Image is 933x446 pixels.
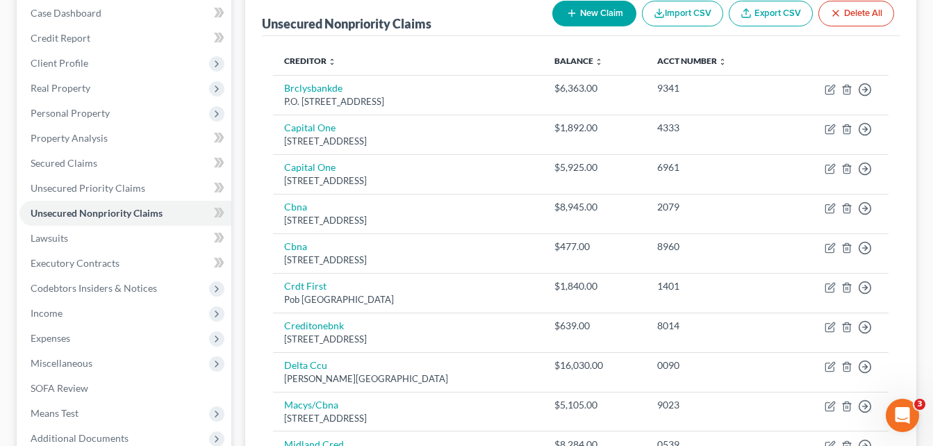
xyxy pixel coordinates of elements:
iframe: Intercom live chat [886,399,919,432]
a: Capital One [284,122,336,133]
a: Creditor unfold_more [284,56,336,66]
div: [STREET_ADDRESS] [284,174,532,188]
div: P.O. [STREET_ADDRESS] [284,95,532,108]
div: [STREET_ADDRESS] [284,333,532,346]
div: 1401 [657,279,768,293]
div: [STREET_ADDRESS] [284,412,532,425]
a: Property Analysis [19,126,231,151]
div: $5,105.00 [554,398,635,412]
a: Lawsuits [19,226,231,251]
div: 8960 [657,240,768,254]
button: New Claim [552,1,636,26]
div: 8014 [657,319,768,333]
a: Capital One [284,161,336,173]
button: Import CSV [642,1,723,26]
a: Acct Number unfold_more [657,56,727,66]
span: Credit Report [31,32,90,44]
a: Unsecured Nonpriority Claims [19,201,231,226]
a: Credit Report [19,26,231,51]
a: Case Dashboard [19,1,231,26]
div: 2079 [657,200,768,214]
span: Expenses [31,332,70,344]
div: $639.00 [554,319,635,333]
div: 0090 [657,358,768,372]
a: Balance unfold_more [554,56,603,66]
span: Personal Property [31,107,110,119]
a: Unsecured Priority Claims [19,176,231,201]
div: [STREET_ADDRESS] [284,254,532,267]
span: Miscellaneous [31,357,92,369]
span: Codebtors Insiders & Notices [31,282,157,294]
div: 9341 [657,81,768,95]
i: unfold_more [595,58,603,66]
div: Pob [GEOGRAPHIC_DATA] [284,293,532,306]
a: Executory Contracts [19,251,231,276]
span: Unsecured Nonpriority Claims [31,207,163,219]
span: 3 [914,399,925,410]
a: Crdt First [284,280,327,292]
span: Lawsuits [31,232,68,244]
div: $5,925.00 [554,160,635,174]
i: unfold_more [718,58,727,66]
div: 6961 [657,160,768,174]
i: unfold_more [328,58,336,66]
span: Income [31,307,63,319]
div: [STREET_ADDRESS] [284,135,532,148]
span: Case Dashboard [31,7,101,19]
span: SOFA Review [31,382,88,394]
a: Export CSV [729,1,813,26]
div: $16,030.00 [554,358,635,372]
span: Real Property [31,82,90,94]
div: 9023 [657,398,768,412]
span: Client Profile [31,57,88,69]
div: [PERSON_NAME][GEOGRAPHIC_DATA] [284,372,532,386]
span: Property Analysis [31,132,108,144]
div: Unsecured Nonpriority Claims [262,15,431,32]
a: Cbna [284,240,307,252]
span: Means Test [31,407,79,419]
a: Brclysbankde [284,82,342,94]
div: $8,945.00 [554,200,635,214]
div: $477.00 [554,240,635,254]
a: SOFA Review [19,376,231,401]
a: Creditonebnk [284,320,344,331]
div: $1,840.00 [554,279,635,293]
a: Secured Claims [19,151,231,176]
span: Unsecured Priority Claims [31,182,145,194]
div: $6,363.00 [554,81,635,95]
div: $1,892.00 [554,121,635,135]
span: Additional Documents [31,432,129,444]
a: Macys/Cbna [284,399,338,411]
a: Delta Ccu [284,359,327,371]
div: 4333 [657,121,768,135]
a: Cbna [284,201,307,213]
span: Secured Claims [31,157,97,169]
div: [STREET_ADDRESS] [284,214,532,227]
button: Delete All [818,1,894,26]
span: Executory Contracts [31,257,119,269]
